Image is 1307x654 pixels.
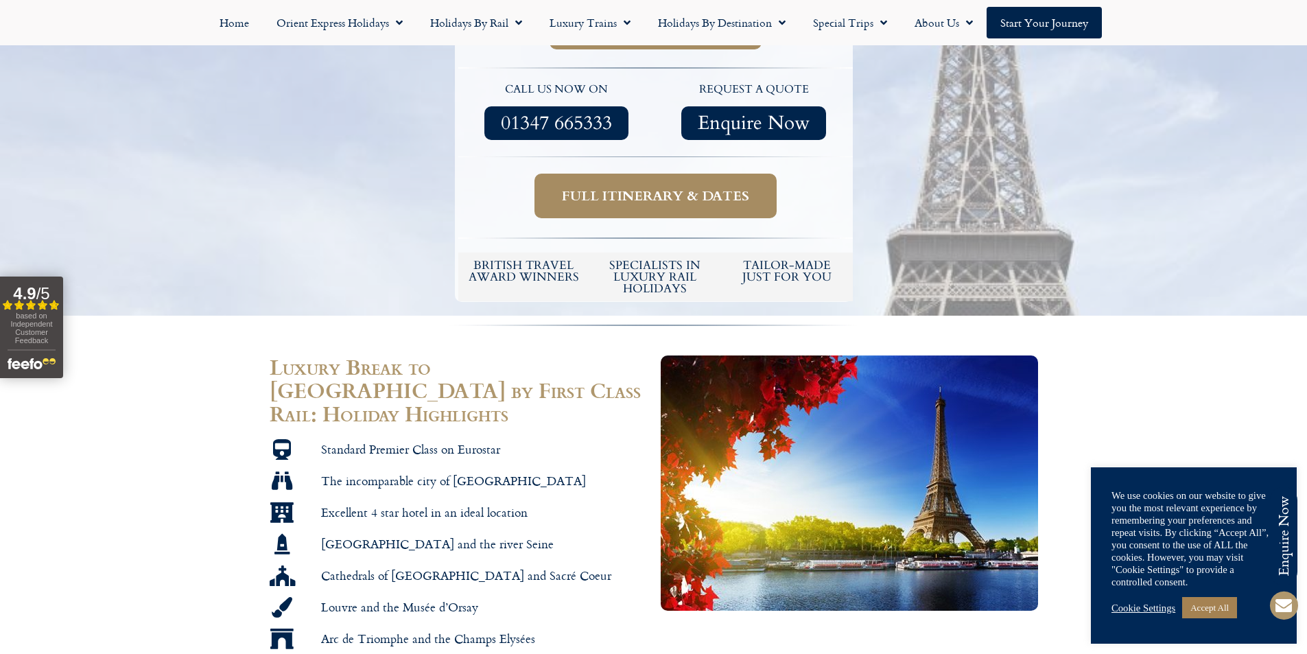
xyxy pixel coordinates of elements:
span: Louvre and the Musée d’Orsay [318,599,478,615]
a: Cookie Settings [1111,602,1175,614]
span: Full itinerary & dates [562,187,749,205]
span: [GEOGRAPHIC_DATA] and the river Seine [318,536,554,552]
a: Luxury Trains [536,7,644,38]
h2: Luxury Break to [GEOGRAPHIC_DATA] by First Class Rail: Holiday Highlights [270,355,647,425]
span: Excellent 4 star hotel in an ideal location [318,504,528,520]
p: call us now on [465,81,649,99]
a: Holidays by Destination [644,7,799,38]
img: valentine's day first class rail holiday 2016 [661,355,1038,611]
span: Enquire Now [698,115,810,132]
span: Cathedrals of [GEOGRAPHIC_DATA] and Sacré Coeur [318,568,611,583]
span: 01347 665333 [501,115,612,132]
a: Start your Journey [987,7,1102,38]
h5: British Travel Award winners [465,259,583,283]
a: Home [206,7,263,38]
a: Full itinerary & dates [534,174,777,218]
a: Holidays by Rail [416,7,536,38]
a: 01347 665333 [484,106,628,140]
a: Orient Express Holidays [263,7,416,38]
p: request a quote [662,81,846,99]
span: Standard Premier Class on Eurostar [318,441,500,457]
a: Accept All [1182,597,1237,618]
h6: Specialists in luxury rail holidays [596,259,714,294]
span: Arc de Triomphe and the Champs Elysées [318,631,535,646]
h5: tailor-made just for you [728,259,846,283]
div: We use cookies on our website to give you the most relevant experience by remembering your prefer... [1111,489,1276,588]
nav: Menu [7,7,1300,38]
a: About Us [901,7,987,38]
span: The incomparable city of [GEOGRAPHIC_DATA] [318,473,586,489]
a: Enquire Now [681,106,826,140]
a: Special Trips [799,7,901,38]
